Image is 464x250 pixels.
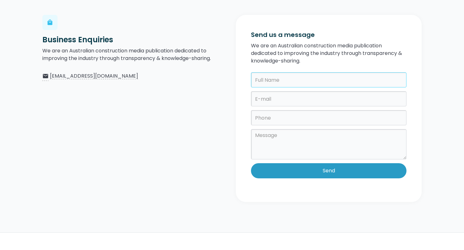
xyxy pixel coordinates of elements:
p: We are an Australian construction media publication dedicated to improving the industry through t... [42,47,228,62]
input: Phone [251,110,406,125]
a: email[EMAIL_ADDRESS][DOMAIN_NAME] [42,72,228,80]
input: Send [251,163,406,178]
div: local_mall [47,19,53,26]
p: We are an Australian construction media publication dedicated to improving the industry through t... [251,42,406,65]
input: E-mail [251,91,406,106]
h3: Business Enquiries [42,35,228,45]
div: [EMAIL_ADDRESS][DOMAIN_NAME] [50,72,138,80]
div: email [42,73,49,79]
h3: Send us a message [251,30,406,39]
input: Full Name [251,72,406,87]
